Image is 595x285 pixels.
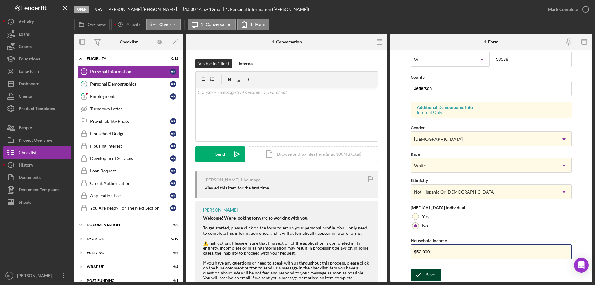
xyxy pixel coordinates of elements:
[414,57,420,62] div: WI
[90,94,170,99] div: Employment
[94,7,102,12] b: N/A
[3,196,71,208] button: Sheets
[3,78,71,90] button: Dashboard
[170,193,176,199] div: A K
[90,131,170,136] div: Household Budget
[77,78,180,90] a: 2Personal DemographicsAK
[90,119,170,124] div: Pre-Eligibility Phase
[422,223,428,228] label: No
[170,93,176,100] div: A K
[167,57,178,60] div: 0 / 12
[87,223,163,227] div: Documentation
[77,177,180,189] a: Credit AuthorizationAK
[3,40,71,53] button: Grants
[83,94,85,98] tspan: 3
[170,205,176,211] div: A K
[3,134,71,146] button: Project Overview
[203,215,308,220] strong: Welcome! We're looking forward to working with you.
[411,74,425,80] label: County
[19,122,32,136] div: People
[167,237,178,241] div: 0 / 10
[237,19,269,30] button: 1. Form
[77,165,180,177] a: Loan RequestAK
[205,177,239,182] div: [PERSON_NAME]
[77,103,180,115] a: Turndown Letter
[77,189,180,202] a: Application FeeAK
[170,155,176,162] div: A K
[195,59,232,68] button: Visible to Client
[87,265,163,269] div: Wrap up
[3,16,71,28] button: Activity
[3,171,71,184] a: Documents
[19,171,41,185] div: Documents
[90,206,170,211] div: You Are Ready For The Next Section
[159,22,177,27] label: Checklist
[170,131,176,137] div: A K
[3,269,71,282] button: KS[PERSON_NAME]
[240,177,261,182] time: 2025-09-26 13:58
[3,102,71,115] button: Product Templates
[90,106,179,111] div: Turndown Letter
[167,265,178,269] div: 0 / 2
[77,152,180,165] a: Development ServicesAK
[3,90,71,102] button: Clients
[83,82,85,86] tspan: 2
[167,223,178,227] div: 0 / 9
[417,110,566,115] div: Internal Only
[90,181,170,186] div: Credit Authorization
[414,163,426,168] div: White
[414,189,495,194] div: Not Hispanic Or [DEMOGRAPHIC_DATA]
[170,168,176,174] div: A K
[203,216,372,235] div: To get started, please click on the form to set up your personal profile. You'll only need to com...
[19,78,40,91] div: Dashboard
[188,19,236,30] button: 1. Conversation
[411,269,441,281] button: Save
[77,127,180,140] a: Household BudgetAK
[167,279,178,283] div: 0 / 1
[167,251,178,255] div: 0 / 4
[90,156,170,161] div: Development Services
[19,65,39,79] div: Long-Term
[236,59,257,68] button: Internal
[107,7,182,12] div: [PERSON_NAME] [PERSON_NAME]
[19,146,37,160] div: Checklist
[77,65,180,78] a: 1Personal InformationAK
[87,279,163,283] div: Post-Funding
[19,102,55,116] div: Product Templates
[90,69,170,74] div: Personal Information
[3,146,71,159] a: Checklist
[484,39,499,44] div: 1. Form
[215,146,225,162] div: Send
[272,39,302,44] div: 1. Conversation
[3,53,71,65] button: Educational
[15,269,56,283] div: [PERSON_NAME]
[170,143,176,149] div: A K
[422,214,429,219] label: Yes
[19,28,30,42] div: Loans
[3,184,71,196] button: Document Templates
[19,40,32,54] div: Grants
[87,251,163,255] div: Funding
[226,7,309,12] div: 1. Personal Information ([PERSON_NAME])
[19,196,31,210] div: Sheets
[3,28,71,40] button: Loans
[90,193,170,198] div: Application Fee
[3,65,71,78] button: Long-Term
[198,59,229,68] div: Visible to Client
[19,159,33,173] div: History
[87,57,163,60] div: Eligiblity
[87,237,163,241] div: Decision
[417,105,566,110] div: Additional Demographic Info
[411,238,447,243] label: Household Income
